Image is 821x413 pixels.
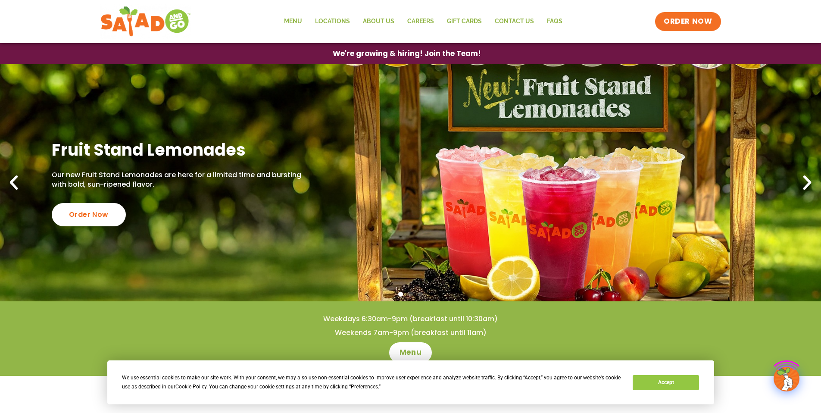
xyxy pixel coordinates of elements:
a: Menu [278,12,309,31]
span: Menu [400,347,421,358]
h2: Fruit Stand Lemonades [52,139,306,160]
div: Order Now [52,203,126,226]
p: Our new Fruit Stand Lemonades are here for a limited time and bursting with bold, sun-ripened fla... [52,170,306,190]
div: Cookie Consent Prompt [107,360,714,404]
a: Menu [389,342,432,363]
div: Next slide [798,173,817,192]
span: Cookie Policy [175,384,206,390]
a: GIFT CARDS [440,12,488,31]
span: Go to slide 2 [408,292,413,297]
a: About Us [356,12,401,31]
span: We're growing & hiring! Join the Team! [333,50,481,57]
a: Locations [309,12,356,31]
div: We use essential cookies to make our site work. With your consent, we may also use non-essential ... [122,373,622,391]
a: ORDER NOW [655,12,721,31]
button: Accept [633,375,699,390]
div: Previous slide [4,173,23,192]
a: We're growing & hiring! Join the Team! [320,44,494,64]
img: new-SAG-logo-768×292 [100,4,191,39]
h4: Weekdays 6:30am-9pm (breakfast until 10:30am) [17,314,804,324]
nav: Menu [278,12,569,31]
a: Contact Us [488,12,540,31]
span: Preferences [351,384,378,390]
a: Careers [401,12,440,31]
span: ORDER NOW [664,16,712,27]
h4: Weekends 7am-9pm (breakfast until 11am) [17,328,804,338]
span: Go to slide 1 [398,292,403,297]
span: Go to slide 3 [418,292,423,297]
a: FAQs [540,12,569,31]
